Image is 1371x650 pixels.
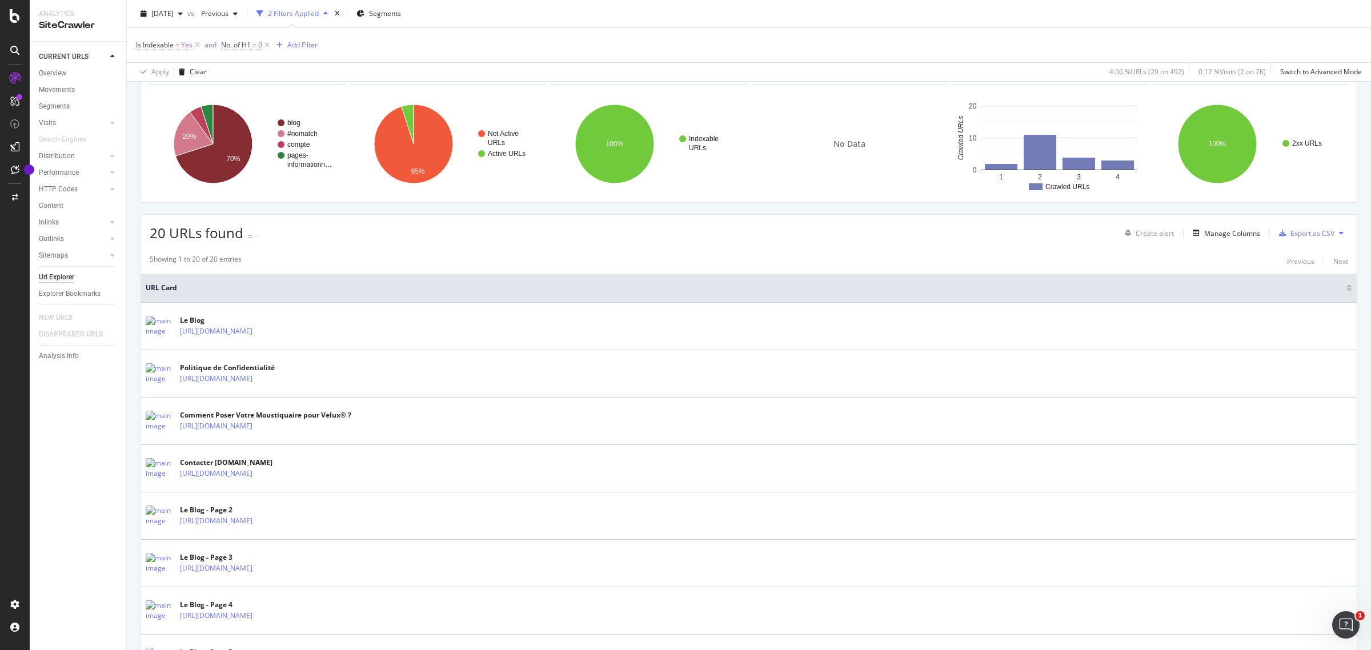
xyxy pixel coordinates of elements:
[39,312,73,324] div: NEW URLS
[39,288,118,300] a: Explorer Bookmarks
[606,140,623,148] text: 100%
[151,9,174,18] span: 2025 Aug. 24th
[180,505,290,515] div: Le Blog - Page 2
[1188,226,1260,240] button: Manage Columns
[1109,67,1184,77] div: 4.06 % URLs ( 20 on 492 )
[1356,611,1365,620] span: 1
[551,94,744,194] div: A chart.
[39,271,74,283] div: Url Explorer
[999,173,1003,181] text: 1
[39,51,89,63] div: CURRENT URLS
[39,216,59,228] div: Inlinks
[146,316,174,336] img: main image
[252,40,256,50] span: =
[39,350,79,362] div: Analysis Info
[205,39,217,50] button: and
[39,328,103,340] div: DISAPPEARED URLS
[39,271,118,283] a: Url Explorer
[221,40,251,50] span: No. of H1
[39,134,86,146] div: Search Engines
[1136,228,1174,238] div: Create alert
[1287,254,1314,268] button: Previous
[689,135,719,143] text: Indexable
[146,283,1344,293] span: URL Card
[1333,254,1348,268] button: Next
[180,610,252,621] a: [URL][DOMAIN_NAME]
[39,84,118,96] a: Movements
[180,458,290,468] div: Contacter [DOMAIN_NAME]
[39,312,84,324] a: NEW URLS
[833,138,865,150] span: No Data
[182,133,196,141] text: 20%
[180,373,252,384] a: [URL][DOMAIN_NAME]
[136,63,169,81] button: Apply
[39,101,118,113] a: Segments
[1208,140,1226,148] text: 100%
[24,164,34,175] div: Tooltip anchor
[1038,173,1042,181] text: 2
[352,5,406,23] button: Segments
[150,254,242,268] div: Showing 1 to 20 of 20 entries
[146,600,174,621] img: main image
[350,94,543,194] svg: A chart.
[39,150,75,162] div: Distribution
[39,183,107,195] a: HTTP Codes
[488,139,505,147] text: URLs
[952,94,1147,194] svg: A chart.
[180,600,290,610] div: Le Blog - Page 4
[39,67,118,79] a: Overview
[272,38,318,52] button: Add Filter
[197,5,242,23] button: Previous
[146,363,174,384] img: main image
[205,40,217,50] div: and
[39,216,107,228] a: Inlinks
[181,37,193,53] span: Yes
[957,116,965,160] text: Crawled URLs
[39,183,78,195] div: HTTP Codes
[1287,256,1314,266] div: Previous
[39,233,107,245] a: Outlinks
[287,130,318,138] text: #nomatch
[969,134,977,142] text: 10
[151,67,169,77] div: Apply
[1280,67,1362,77] div: Switch to Advanced Mode
[287,161,332,168] text: informationn…
[1274,224,1334,242] button: Export as CSV
[39,150,107,162] a: Distribution
[39,19,117,32] div: SiteCrawler
[1045,183,1089,191] text: Crawled URLs
[1332,611,1360,639] iframe: Intercom live chat
[39,200,118,212] a: Content
[1290,228,1334,238] div: Export as CSV
[150,94,343,194] svg: A chart.
[39,84,75,96] div: Movements
[150,223,243,242] span: 20 URLs found
[1198,67,1266,77] div: 0.12 % Visits ( 2 on 2K )
[174,63,207,81] button: Clear
[689,144,706,152] text: URLs
[411,167,425,175] text: 95%
[180,515,252,527] a: [URL][DOMAIN_NAME]
[255,231,257,241] div: -
[39,250,107,262] a: Sitemaps
[226,155,240,163] text: 70%
[969,102,977,110] text: 20
[287,40,318,50] div: Add Filter
[39,350,118,362] a: Analysis Info
[187,9,197,18] span: vs
[973,166,977,174] text: 0
[1292,139,1322,147] text: 2xx URLs
[268,9,319,18] div: 2 Filters Applied
[180,552,290,563] div: Le Blog - Page 3
[180,363,290,373] div: Politique de Confidentialité
[1276,63,1362,81] button: Switch to Advanced Mode
[39,67,66,79] div: Overview
[1333,256,1348,266] div: Next
[258,37,262,53] span: 0
[488,130,519,138] text: Not Active
[146,505,174,526] img: main image
[287,141,310,149] text: compte
[146,553,174,573] img: main image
